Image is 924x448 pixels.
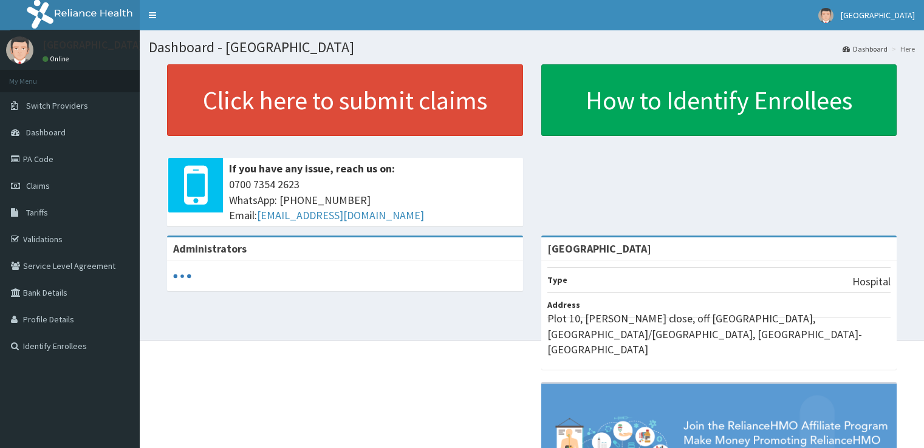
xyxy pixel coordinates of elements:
b: Administrators [173,242,247,256]
span: Claims [26,180,50,191]
img: User Image [818,8,833,23]
span: Tariffs [26,207,48,218]
img: User Image [6,36,33,64]
a: Online [43,55,72,63]
svg: audio-loading [173,267,191,285]
h1: Dashboard - [GEOGRAPHIC_DATA] [149,39,915,55]
b: Address [547,299,580,310]
a: [EMAIL_ADDRESS][DOMAIN_NAME] [257,208,424,222]
span: [GEOGRAPHIC_DATA] [841,10,915,21]
a: How to Identify Enrollees [541,64,897,136]
span: 0700 7354 2623 WhatsApp: [PHONE_NUMBER] Email: [229,177,517,223]
b: If you have any issue, reach us on: [229,161,395,175]
li: Here [889,44,915,54]
a: Click here to submit claims [167,64,523,136]
span: Dashboard [26,127,66,138]
b: Type [547,274,567,285]
p: Hospital [852,274,891,290]
a: Dashboard [843,44,888,54]
span: Switch Providers [26,100,88,111]
p: Plot 10, [PERSON_NAME] close, off [GEOGRAPHIC_DATA], [GEOGRAPHIC_DATA]/[GEOGRAPHIC_DATA], [GEOGRA... [547,311,891,358]
p: [GEOGRAPHIC_DATA] [43,39,143,50]
strong: [GEOGRAPHIC_DATA] [547,242,651,256]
